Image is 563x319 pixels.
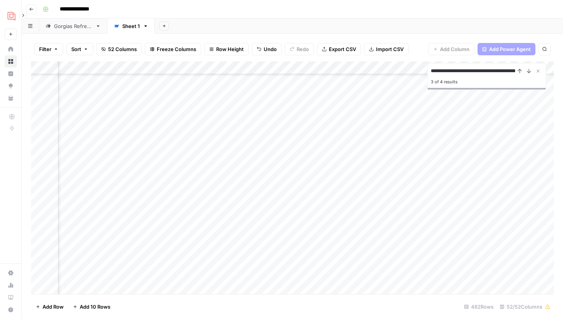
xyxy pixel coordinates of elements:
[297,45,309,53] span: Redo
[66,43,93,55] button: Sort
[108,45,137,53] span: 52 Columns
[5,9,18,23] img: Gorgias Logo
[5,279,17,291] a: Usage
[5,6,17,25] button: Workspace: Gorgias
[252,43,282,55] button: Undo
[431,77,543,86] div: 3 of 4 results
[39,18,107,34] a: Gorgias Refresh
[34,43,63,55] button: Filter
[515,66,524,76] button: Previous Result
[80,303,110,311] span: Add 10 Rows
[157,45,196,53] span: Freeze Columns
[96,43,142,55] button: 52 Columns
[428,43,474,55] button: Add Column
[39,45,51,53] span: Filter
[5,304,17,316] button: Help + Support
[533,66,543,76] button: Close Search
[376,45,404,53] span: Import CSV
[68,301,115,313] button: Add 10 Rows
[5,68,17,80] a: Insights
[489,45,531,53] span: Add Power Agent
[440,45,469,53] span: Add Column
[107,18,155,34] a: Sheet 1
[31,301,68,313] button: Add Row
[5,43,17,55] a: Home
[497,301,554,313] div: 52/52 Columns
[317,43,361,55] button: Export CSV
[204,43,249,55] button: Row Height
[54,22,92,30] div: Gorgias Refresh
[71,45,81,53] span: Sort
[461,301,497,313] div: 482 Rows
[524,66,533,76] button: Next Result
[5,291,17,304] a: Learning Hub
[264,45,277,53] span: Undo
[216,45,244,53] span: Row Height
[122,22,140,30] div: Sheet 1
[5,92,17,104] a: Your Data
[329,45,356,53] span: Export CSV
[5,267,17,279] a: Settings
[478,43,535,55] button: Add Power Agent
[5,80,17,92] a: Opportunities
[5,55,17,68] a: Browse
[364,43,409,55] button: Import CSV
[145,43,201,55] button: Freeze Columns
[285,43,314,55] button: Redo
[43,303,64,311] span: Add Row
